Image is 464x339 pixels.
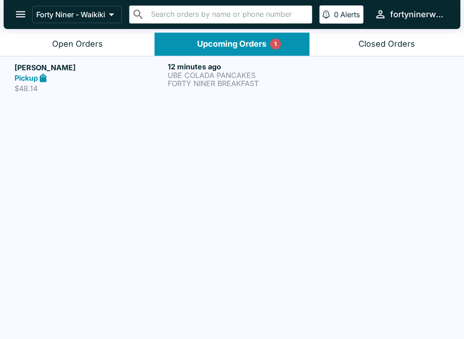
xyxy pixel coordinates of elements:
[197,39,266,49] div: Upcoming Orders
[9,3,32,26] button: open drawer
[52,39,103,49] div: Open Orders
[168,71,317,79] p: UBE COLADA PANCAKES
[390,9,446,20] div: fortyninerwaikiki
[168,79,317,87] p: FORTY NINER BREAKFAST
[148,8,308,21] input: Search orders by name or phone number
[334,10,338,19] p: 0
[358,39,415,49] div: Closed Orders
[340,10,360,19] p: Alerts
[274,39,277,48] p: 1
[371,5,449,24] button: fortyninerwaikiki
[168,62,317,71] h6: 12 minutes ago
[14,73,38,82] strong: Pickup
[36,10,105,19] p: Forty Niner - Waikiki
[14,62,164,73] h5: [PERSON_NAME]
[32,6,122,23] button: Forty Niner - Waikiki
[14,84,164,93] p: $48.14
